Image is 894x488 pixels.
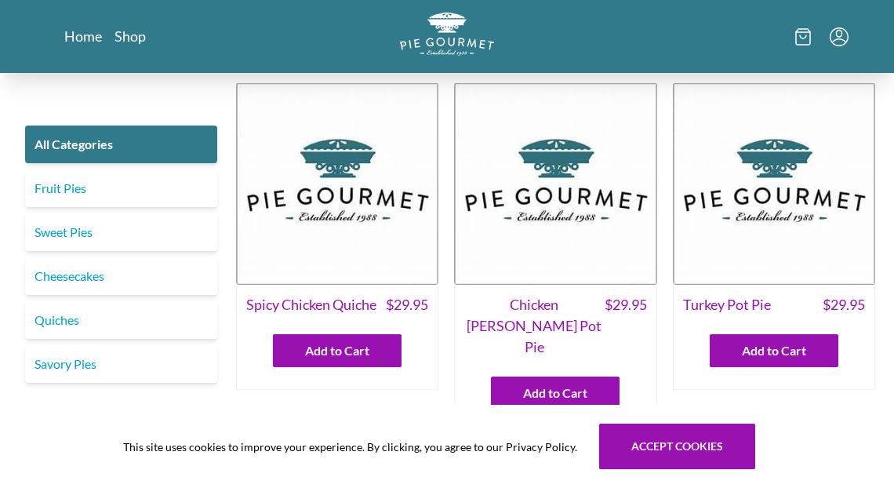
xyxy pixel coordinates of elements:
span: Turkey Pot Pie [683,294,771,315]
a: Logo [400,13,494,60]
img: Spicy Chicken Quiche [236,82,438,285]
button: Add to Cart [710,334,838,367]
button: Menu [830,27,849,46]
span: Spicy Chicken Quiche [246,294,376,315]
a: Savory Pies [25,345,217,383]
button: Accept cookies [599,424,755,469]
a: Quiches [25,301,217,339]
span: $ 29.95 [386,294,428,315]
a: Home [64,27,102,46]
a: Fruit Pies [25,169,217,207]
button: Add to Cart [491,377,620,410]
span: This site uses cookies to improve your experience. By clicking, you agree to our Privacy Policy. [123,439,577,455]
a: Sweet Pies [25,213,217,251]
span: $ 29.95 [823,294,865,315]
a: All Categories [25,126,217,163]
span: Add to Cart [523,384,587,402]
span: Add to Cart [305,341,369,360]
img: Turkey Pot Pie [673,82,875,285]
span: Add to Cart [742,341,806,360]
a: Cheesecakes [25,257,217,295]
img: logo [400,13,494,56]
span: Chicken [PERSON_NAME] Pot Pie [464,294,604,358]
span: $ 29.95 [605,294,647,358]
a: Shop [114,27,146,46]
img: Chicken Curry Pot Pie [454,82,656,285]
button: Add to Cart [273,334,402,367]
